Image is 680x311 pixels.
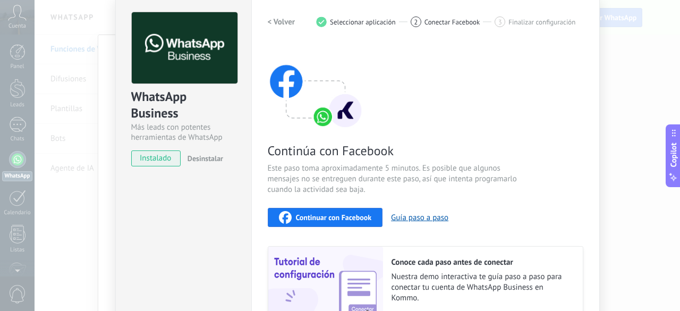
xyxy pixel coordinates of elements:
[132,150,180,166] span: instalado
[668,142,679,167] span: Copilot
[188,154,223,163] span: Desinstalar
[183,150,223,166] button: Desinstalar
[414,18,418,27] span: 2
[392,272,572,304] span: Nuestra demo interactiva te guía paso a paso para conectar tu cuenta de WhatsApp Business en Kommo.
[392,257,572,267] h2: Conoce cada paso antes de conectar
[268,17,295,27] h2: < Volver
[268,208,383,227] button: Continuar con Facebook
[296,214,372,221] span: Continuar con Facebook
[424,18,480,26] span: Conectar Facebook
[391,213,448,223] button: Guía paso a paso
[268,44,363,129] img: connect with facebook
[268,12,295,31] button: < Volver
[268,163,521,195] span: Este paso toma aproximadamente 5 minutos. Es posible que algunos mensajes no se entreguen durante...
[330,18,396,26] span: Seleccionar aplicación
[131,88,236,122] div: WhatsApp Business
[132,12,237,84] img: logo_main.png
[131,122,236,142] div: Más leads con potentes herramientas de WhatsApp
[498,18,502,27] span: 3
[268,142,521,159] span: Continúa con Facebook
[508,18,575,26] span: Finalizar configuración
